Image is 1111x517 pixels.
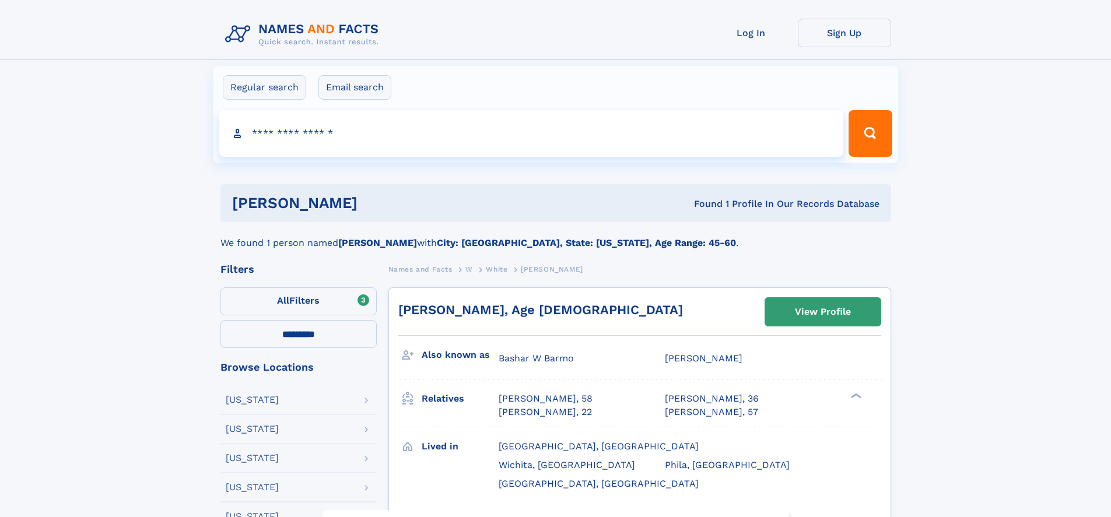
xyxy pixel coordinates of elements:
a: Log In [705,19,798,47]
h3: Lived in [422,437,499,456]
a: [PERSON_NAME], 22 [499,406,592,418]
div: [US_STATE] [226,424,279,434]
div: View Profile [795,298,851,325]
span: [GEOGRAPHIC_DATA], [GEOGRAPHIC_DATA] [499,478,699,489]
span: Bashar W Barmo [499,353,574,364]
label: Email search [318,75,391,100]
input: search input [219,110,844,157]
b: [PERSON_NAME] [338,237,417,248]
a: [PERSON_NAME], 57 [665,406,758,418]
div: Filters [220,264,377,275]
label: Filters [220,287,377,315]
span: Wichita, [GEOGRAPHIC_DATA] [499,459,635,470]
div: [US_STATE] [226,395,279,405]
label: Regular search [223,75,306,100]
span: All [277,295,289,306]
a: Names and Facts [388,262,453,276]
a: [PERSON_NAME], Age [DEMOGRAPHIC_DATA] [398,303,683,317]
span: W [465,265,473,273]
span: [PERSON_NAME] [521,265,583,273]
a: View Profile [765,298,881,326]
img: Logo Names and Facts [220,19,388,50]
div: Found 1 Profile In Our Records Database [525,198,879,210]
h3: Also known as [422,345,499,365]
a: W [465,262,473,276]
div: [US_STATE] [226,483,279,492]
div: We found 1 person named with . [220,222,891,250]
a: [PERSON_NAME], 36 [665,392,759,405]
h1: [PERSON_NAME] [232,196,526,210]
button: Search Button [849,110,892,157]
a: White [486,262,507,276]
a: Sign Up [798,19,891,47]
a: [PERSON_NAME], 58 [499,392,593,405]
h3: Relatives [422,389,499,409]
span: Phila, [GEOGRAPHIC_DATA] [665,459,790,470]
div: ❯ [848,392,862,400]
span: White [486,265,507,273]
span: [GEOGRAPHIC_DATA], [GEOGRAPHIC_DATA] [499,441,699,452]
div: Browse Locations [220,362,377,372]
b: City: [GEOGRAPHIC_DATA], State: [US_STATE], Age Range: 45-60 [437,237,736,248]
div: [US_STATE] [226,453,279,463]
span: [PERSON_NAME] [665,353,742,364]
